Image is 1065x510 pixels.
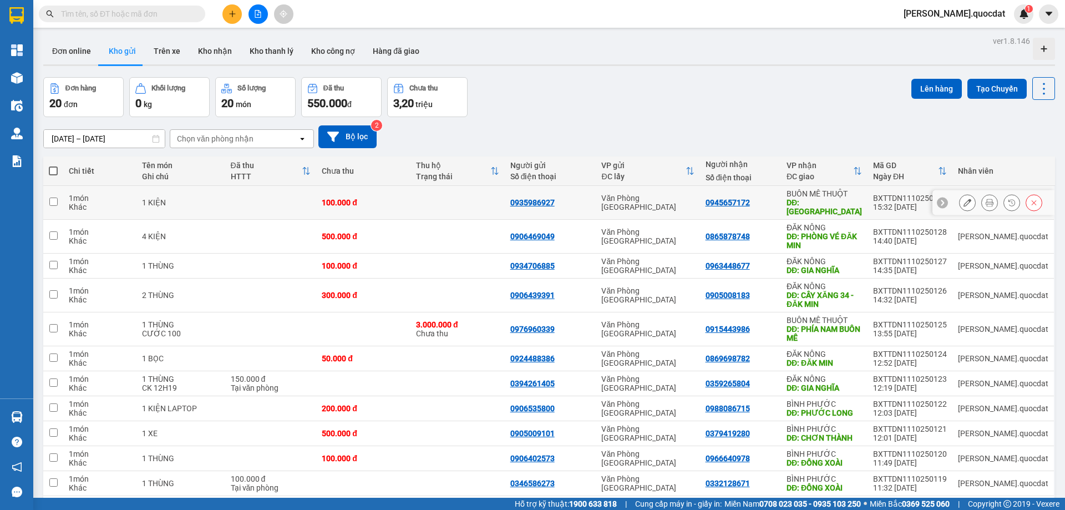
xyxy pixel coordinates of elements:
div: 12:03 [DATE] [873,408,947,417]
div: 0934706885 [510,261,555,270]
div: 1 món [69,257,130,266]
div: Văn Phòng [GEOGRAPHIC_DATA] [601,257,694,275]
div: 150.000 đ [231,375,311,383]
div: 0869698782 [706,354,750,363]
div: 1 món [69,474,130,483]
span: file-add [254,10,262,18]
div: Tạo kho hàng mới [1033,38,1055,60]
div: 1 món [69,350,130,358]
img: logo-vxr [9,7,24,24]
div: Khác [69,203,130,211]
div: 0379419280 [706,429,750,438]
div: 1 món [69,228,130,236]
button: plus [222,4,242,24]
button: Số lượng20món [215,77,296,117]
div: Người gửi [510,161,591,170]
div: BÌNH PHƯỚC [787,400,862,408]
div: Tại văn phòng [231,383,311,392]
div: Khác [69,329,130,338]
div: 1 KIỆN LAPTOP [142,404,220,413]
span: món [236,100,251,109]
div: 100.000 đ [322,454,405,463]
img: icon-new-feature [1019,9,1029,19]
div: 200.000 đ [322,404,405,413]
div: 1 món [69,320,130,329]
div: Chi tiết [69,166,130,175]
div: ver 1.8.146 [993,35,1030,47]
div: Số lượng [237,84,266,92]
div: Chọn văn phòng nhận [177,133,253,144]
div: simon.quocdat [958,429,1048,438]
img: dashboard-icon [11,44,23,56]
span: message [12,487,22,497]
div: Số điện thoại [706,173,775,182]
strong: Nhà xe QUỐC ĐẠT [98,10,129,46]
div: 0906535800 [510,404,555,413]
div: Văn Phòng [GEOGRAPHIC_DATA] [601,474,694,492]
th: Toggle SortBy [225,156,317,186]
div: 4 KIỆN [142,232,220,241]
div: 14:32 [DATE] [873,295,947,304]
button: Lên hàng [911,79,962,99]
div: 11:49 [DATE] [873,458,947,467]
div: CƯỚC 100 [142,329,220,338]
div: 0976960339 [510,325,555,334]
div: 0346586273 [510,479,555,488]
div: Văn Phòng [GEOGRAPHIC_DATA] [601,228,694,245]
button: Kho thanh lý [241,38,302,64]
div: ĐC giao [787,172,853,181]
sup: 2 [371,120,382,131]
span: aim [280,10,287,18]
span: Hỗ trợ kỹ thuật: [515,498,617,510]
div: 14:35 [DATE] [873,266,947,275]
span: BXTTDN1110250129 [141,67,235,79]
div: BXTTDN1110250126 [873,286,947,295]
div: Văn Phòng [GEOGRAPHIC_DATA] [601,320,694,338]
div: 50.000 đ [322,354,405,363]
span: copyright [1003,500,1011,508]
button: aim [274,4,293,24]
div: DĐ: PHÍA NAM BUÔN MÊ [787,325,862,342]
span: | [625,498,627,510]
button: Bộ lọc [318,125,377,148]
th: Toggle SortBy [781,156,868,186]
div: Chưa thu [416,320,499,338]
button: caret-down [1039,4,1058,24]
div: Văn Phòng [GEOGRAPHIC_DATA] [601,400,694,417]
div: Tên món [142,161,220,170]
div: BÌNH PHƯỚC [787,425,862,433]
div: BUÔN MÊ THUỘT [787,316,862,325]
span: | [958,498,960,510]
div: Văn Phòng [GEOGRAPHIC_DATA] [601,450,694,467]
button: Kho công nợ [302,38,364,64]
div: Khác [69,358,130,367]
span: 20 [221,97,234,110]
div: simon.quocdat [958,479,1048,488]
div: 3.000.000 đ [416,320,499,329]
div: 1 món [69,375,130,383]
div: BXTTDN1110250124 [873,350,947,358]
div: Khác [69,433,130,442]
div: 500.000 đ [322,429,405,438]
div: 0924488386 [510,354,555,363]
div: Sửa đơn hàng [959,194,976,211]
div: Khác [69,458,130,467]
div: Trạng thái [416,172,490,181]
div: Ngày ĐH [873,172,938,181]
div: DĐ: CHƠN THÀNH [787,433,862,442]
span: caret-down [1044,9,1054,19]
div: Văn Phòng [GEOGRAPHIC_DATA] [601,375,694,392]
div: simon.quocdat [958,325,1048,334]
div: Chưa thu [322,166,405,175]
div: Đã thu [231,161,302,170]
div: 100.000 đ [322,198,405,207]
div: DĐ: ĐẠI HỌC TÂY NGUYÊN [787,198,862,216]
button: Đơn online [43,38,100,64]
img: solution-icon [11,155,23,167]
div: 1 XE [142,429,220,438]
div: 1 KIỆN [142,198,220,207]
span: ⚪️ [864,502,867,506]
div: DĐ: GIA NGHĨA [787,266,862,275]
div: 14:40 [DATE] [873,236,947,245]
sup: 1 [1025,5,1033,13]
